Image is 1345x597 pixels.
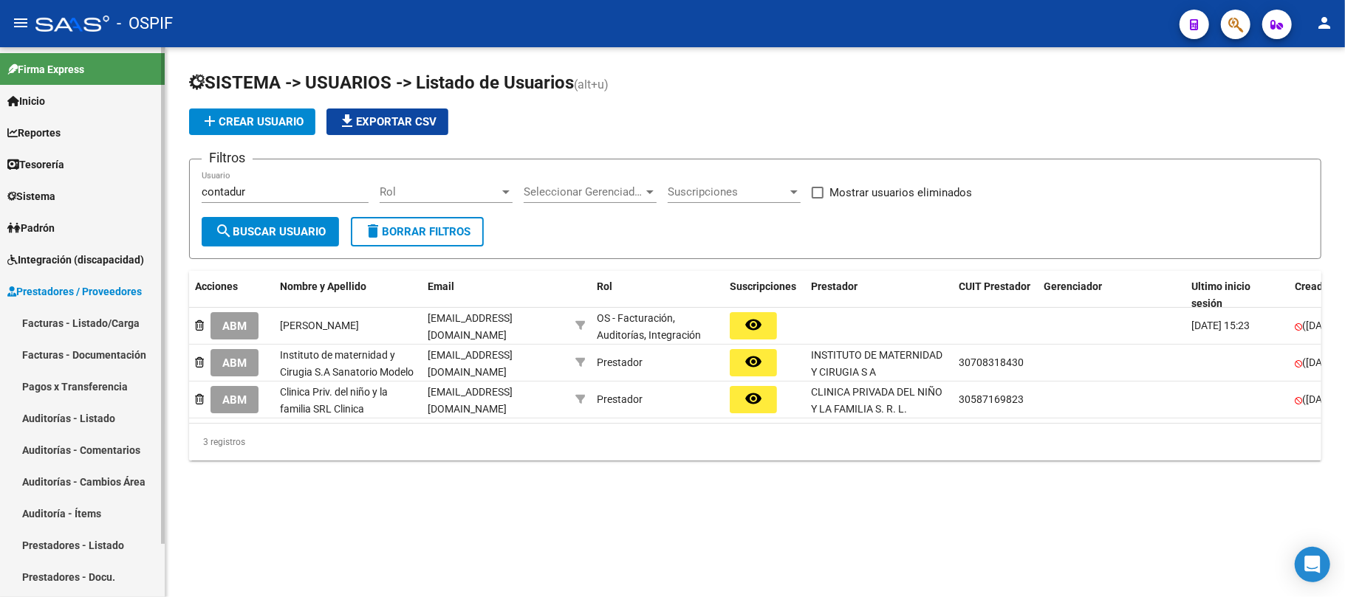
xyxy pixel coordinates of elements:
span: - OSPIF [117,7,173,40]
mat-icon: file_download [338,112,356,130]
span: Tesorería [7,156,64,173]
span: Rol [597,280,612,292]
span: [DATE] 15:23 [1191,320,1250,331]
span: Gerenciador [1044,280,1102,292]
span: [PERSON_NAME] [280,320,359,331]
span: [EMAIL_ADDRESS][DOMAIN_NAME] [428,312,513,341]
span: Nombre y Apellido [280,280,366,292]
datatable-header-cell: Nombre y Apellido [274,271,422,320]
datatable-header-cell: Rol [591,271,724,320]
span: Mostrar usuarios eliminados [829,184,972,201]
datatable-header-cell: Suscripciones [724,271,805,320]
span: 30708318430 [959,356,1024,368]
span: ABM [222,393,247,407]
span: CUIT Prestador [959,280,1030,292]
span: [EMAIL_ADDRESS][DOMAIN_NAME] [428,386,513,415]
mat-icon: search [215,222,233,240]
span: [EMAIL_ADDRESS][DOMAIN_NAME] [428,349,513,378]
span: Crear Usuario [201,115,304,128]
span: Suscripciones [668,185,787,199]
div: Prestador [597,354,643,371]
span: SISTEMA -> USUARIOS -> Listado de Usuarios [189,72,574,93]
datatable-header-cell: Ultimo inicio sesión [1185,271,1289,320]
span: Email [428,280,454,292]
span: Exportar CSV [338,115,437,128]
span: Acciones [195,280,238,292]
button: Buscar Usuario [202,217,339,246]
button: Exportar CSV [326,108,448,135]
div: Prestador [597,391,643,408]
mat-icon: remove_red_eye [745,353,762,370]
span: Rol [380,185,499,199]
span: (alt+u) [574,77,609,92]
button: ABM [211,349,259,376]
mat-icon: delete [364,222,382,240]
datatable-header-cell: Prestador [805,271,953,320]
span: ABM [222,320,247,333]
span: Prestador [811,280,858,292]
span: INSTITUTO DE MATERNIDAD Y CIRUGIA S A [811,349,942,378]
datatable-header-cell: Gerenciador [1038,271,1185,320]
mat-icon: remove_red_eye [745,316,762,334]
span: Prestadores / Proveedores [7,283,142,300]
button: ABM [211,386,259,413]
span: Clinica Priv. del niño y la familia SRL Clinica [280,386,388,415]
button: Crear Usuario [189,108,315,135]
span: Buscar Usuario [215,225,326,238]
span: 30587169823 [959,393,1024,405]
span: Instituto de maternidad y Cirugia S.A Sanatorio Modelo estrella [280,349,414,395]
span: Firma Express [7,61,84,77]
span: Seleccionar Gerenciador [524,185,643,199]
span: ABM [222,356,247,370]
mat-icon: remove_red_eye [745,390,762,407]
span: Reportes [7,125,61,141]
mat-icon: person [1315,14,1333,32]
span: Borrar Filtros [364,225,470,238]
span: Ultimo inicio sesión [1191,280,1250,309]
div: OS - Facturación, Auditorías, Integración [597,310,718,344]
span: Integración (discapacidad) [7,252,144,268]
span: Suscripciones [730,280,796,292]
datatable-header-cell: CUIT Prestador [953,271,1038,320]
span: CLINICA PRIVADA DEL NIÑO Y LA FAMILIA S. R. L. [811,386,942,415]
button: Borrar Filtros [351,217,484,246]
span: Inicio [7,93,45,109]
mat-icon: menu [12,14,30,32]
h3: Filtros [202,148,253,168]
div: Open Intercom Messenger [1295,547,1330,582]
datatable-header-cell: Email [422,271,569,320]
datatable-header-cell: Acciones [189,271,274,320]
div: 3 registros [189,424,1321,460]
span: Padrón [7,220,55,236]
mat-icon: add [201,112,219,130]
span: Sistema [7,188,55,204]
button: ABM [211,312,259,339]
